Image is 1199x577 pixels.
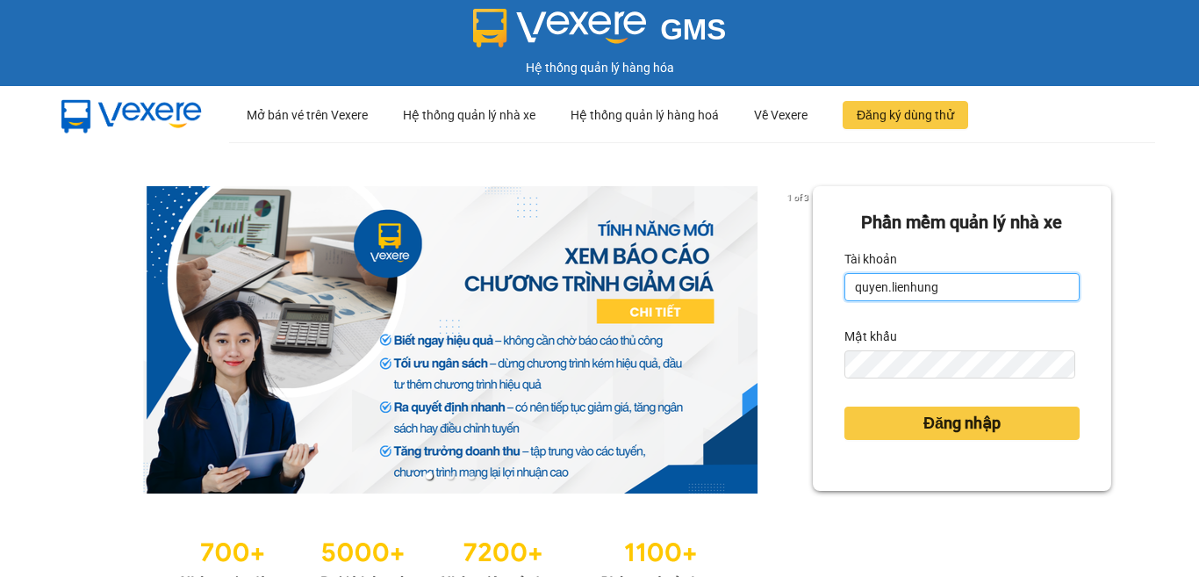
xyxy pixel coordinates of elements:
button: Đăng ký dùng thử [843,101,968,129]
span: GMS [660,13,726,46]
li: slide item 1 [426,472,433,480]
span: Đăng ký dùng thử [857,105,954,125]
div: Về Vexere [754,87,808,143]
li: slide item 2 [447,472,454,480]
label: Tài khoản [844,245,897,273]
p: 1 of 3 [782,186,813,209]
div: Hệ thống quản lý hàng hoá [571,87,719,143]
a: GMS [473,26,727,40]
input: Mật khẩu [844,350,1075,379]
button: next slide / item [788,186,813,494]
img: logo 2 [473,9,647,47]
div: Hệ thống quản lý nhà xe [403,87,535,143]
button: previous slide / item [88,186,112,494]
li: slide item 3 [468,472,475,480]
div: Phần mềm quản lý nhà xe [844,209,1080,236]
span: Đăng nhập [923,411,1001,436]
div: Hệ thống quản lý hàng hóa [4,58,1195,77]
img: mbUUG5Q.png [44,86,219,144]
div: Mở bán vé trên Vexere [247,87,368,143]
label: Mật khẩu [844,322,897,350]
input: Tài khoản [844,273,1080,301]
button: Đăng nhập [844,407,1080,440]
